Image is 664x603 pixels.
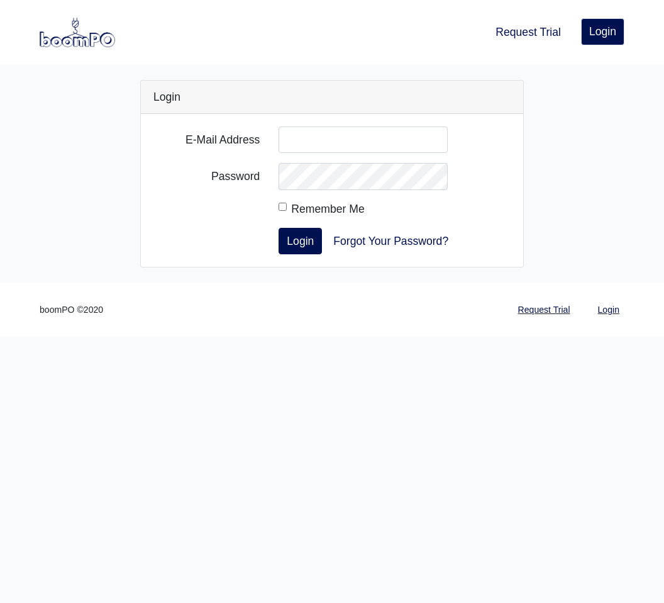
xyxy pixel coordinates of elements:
small: boomPO ©2020 [40,303,103,317]
a: Login [593,298,624,322]
img: boomPO [40,18,115,47]
button: Login [279,228,322,254]
a: Login [581,18,624,45]
a: Forgot Your Password? [325,228,456,254]
div: Login [141,81,523,114]
label: E-Mail Address [144,127,269,153]
label: Remember Me [291,200,364,218]
a: Request Trial [490,18,566,46]
a: Request Trial [513,298,575,322]
label: Password [144,163,269,189]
